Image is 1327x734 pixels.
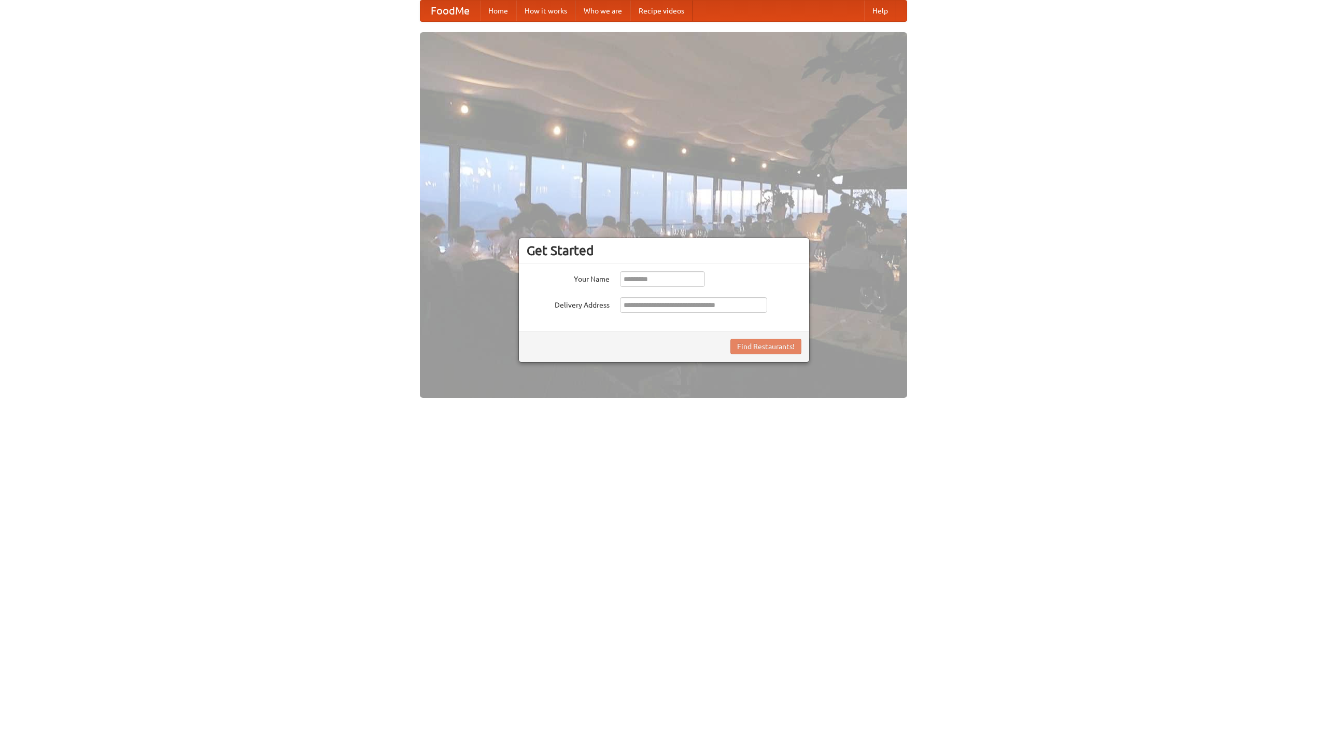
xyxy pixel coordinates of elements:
h3: Get Started [527,243,801,258]
label: Your Name [527,271,610,284]
a: Help [864,1,896,21]
a: FoodMe [420,1,480,21]
button: Find Restaurants! [730,339,801,354]
a: How it works [516,1,575,21]
a: Home [480,1,516,21]
a: Recipe videos [630,1,693,21]
a: Who we are [575,1,630,21]
label: Delivery Address [527,297,610,310]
